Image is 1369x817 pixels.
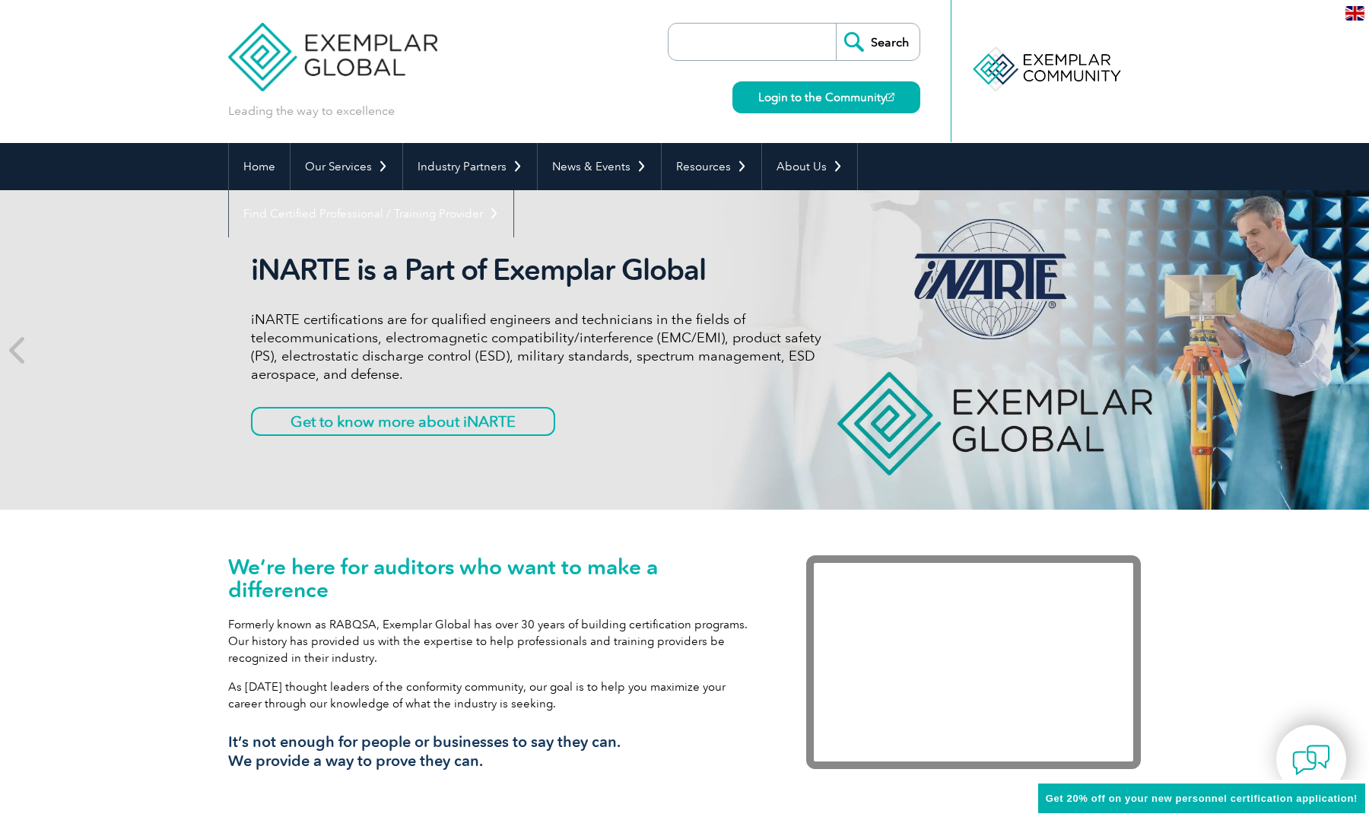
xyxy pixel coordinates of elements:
[762,143,857,190] a: About Us
[228,555,761,601] h1: We’re here for auditors who want to make a difference
[229,143,290,190] a: Home
[836,24,920,60] input: Search
[251,253,821,288] h2: iNARTE is a Part of Exemplar Global
[229,190,513,237] a: Find Certified Professional / Training Provider
[251,310,821,383] p: iNARTE certifications are for qualified engineers and technicians in the fields of telecommunicat...
[1046,793,1358,804] span: Get 20% off on your new personnel certification application!
[886,93,894,101] img: open_square.png
[228,103,395,119] p: Leading the way to excellence
[1345,6,1364,21] img: en
[228,616,761,666] p: Formerly known as RABQSA, Exemplar Global has over 30 years of building certification programs. O...
[228,733,761,771] h3: It’s not enough for people or businesses to say they can. We provide a way to prove they can.
[1292,741,1330,779] img: contact-chat.png
[806,555,1141,769] iframe: Exemplar Global: Working together to make a difference
[538,143,661,190] a: News & Events
[291,143,402,190] a: Our Services
[403,143,537,190] a: Industry Partners
[228,679,761,712] p: As [DATE] thought leaders of the conformity community, our goal is to help you maximize your care...
[251,407,555,436] a: Get to know more about iNARTE
[662,143,761,190] a: Resources
[732,81,920,113] a: Login to the Community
